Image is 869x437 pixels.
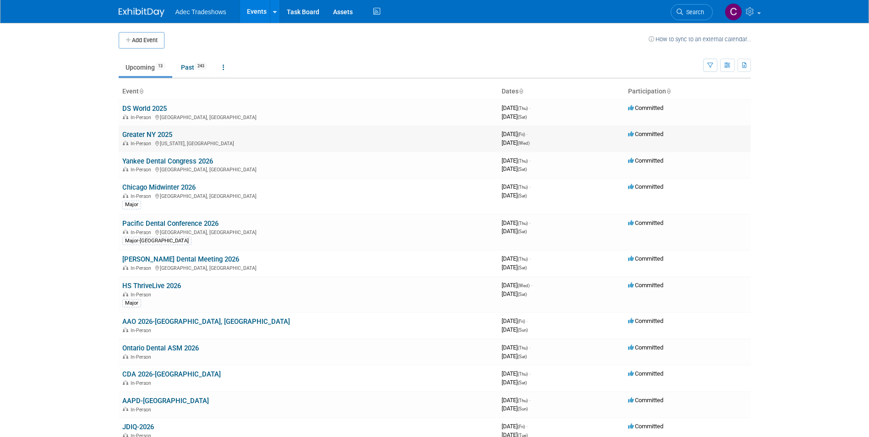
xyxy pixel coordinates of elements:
span: Committed [628,183,663,190]
span: (Thu) [518,371,528,377]
a: Sort by Event Name [139,87,143,95]
a: Search [671,4,713,20]
div: Major-[GEOGRAPHIC_DATA] [122,237,191,245]
span: (Sat) [518,354,527,359]
span: [DATE] [502,165,527,172]
span: 243 [195,63,207,70]
span: - [529,370,530,377]
span: [DATE] [502,379,527,386]
span: - [529,219,530,226]
button: Add Event [119,32,164,49]
span: [DATE] [502,183,530,190]
span: - [529,255,530,262]
span: (Sat) [518,229,527,234]
span: [DATE] [502,104,530,111]
span: [DATE] [502,326,528,333]
span: Committed [628,157,663,164]
a: Greater NY 2025 [122,131,172,139]
a: Yankee Dental Congress 2026 [122,157,213,165]
span: In-Person [131,193,154,199]
span: [DATE] [502,113,527,120]
span: Committed [628,370,663,377]
img: In-Person Event [123,167,128,171]
div: Major [122,299,141,307]
span: In-Person [131,354,154,360]
th: Dates [498,84,624,99]
div: [GEOGRAPHIC_DATA], [GEOGRAPHIC_DATA] [122,264,494,271]
span: In-Person [131,265,154,271]
a: Past243 [174,59,214,76]
img: In-Person Event [123,407,128,411]
span: In-Person [131,141,154,147]
img: In-Person Event [123,380,128,385]
span: - [526,423,528,430]
span: (Fri) [518,132,525,137]
span: (Sun) [518,328,528,333]
img: ExhibitDay [119,8,164,17]
span: (Thu) [518,257,528,262]
span: In-Person [131,328,154,333]
span: In-Person [131,407,154,413]
span: - [529,183,530,190]
img: In-Person Event [123,265,128,270]
th: Event [119,84,498,99]
a: Pacific Dental Conference 2026 [122,219,219,228]
span: (Thu) [518,345,528,350]
span: (Sat) [518,380,527,385]
span: [DATE] [502,405,528,412]
span: (Sat) [518,193,527,198]
span: In-Person [131,292,154,298]
span: [DATE] [502,192,527,199]
div: [GEOGRAPHIC_DATA], [GEOGRAPHIC_DATA] [122,228,494,235]
span: (Wed) [518,283,530,288]
span: Search [683,9,704,16]
img: In-Person Event [123,141,128,145]
span: Committed [628,219,663,226]
span: (Thu) [518,398,528,403]
span: (Sat) [518,167,527,172]
span: - [526,317,528,324]
span: [DATE] [502,157,530,164]
span: - [526,131,528,137]
span: Committed [628,282,663,289]
a: Ontario Dental ASM 2026 [122,344,199,352]
span: Committed [628,317,663,324]
a: Sort by Start Date [519,87,523,95]
span: - [529,104,530,111]
span: Committed [628,397,663,404]
span: Adec Tradeshows [175,8,226,16]
span: (Thu) [518,185,528,190]
span: [DATE] [502,131,528,137]
img: Carol Schmidlin [725,3,742,21]
img: In-Person Event [123,115,128,119]
span: (Fri) [518,319,525,324]
span: - [529,157,530,164]
img: In-Person Event [123,292,128,296]
span: [DATE] [502,228,527,235]
span: (Sun) [518,406,528,411]
a: DS World 2025 [122,104,167,113]
span: In-Person [131,167,154,173]
span: [DATE] [502,219,530,226]
span: [DATE] [502,139,530,146]
span: Committed [628,255,663,262]
a: AAPD-[GEOGRAPHIC_DATA] [122,397,209,405]
span: (Sat) [518,115,527,120]
span: [DATE] [502,264,527,271]
img: In-Person Event [123,328,128,332]
span: 13 [155,63,165,70]
span: Committed [628,131,663,137]
span: In-Person [131,115,154,120]
img: In-Person Event [123,354,128,359]
div: [US_STATE], [GEOGRAPHIC_DATA] [122,139,494,147]
a: HS ThriveLive 2026 [122,282,181,290]
th: Participation [624,84,751,99]
span: In-Person [131,380,154,386]
span: (Sat) [518,292,527,297]
a: CDA 2026-[GEOGRAPHIC_DATA] [122,370,221,378]
span: Committed [628,344,663,351]
a: Chicago Midwinter 2026 [122,183,196,191]
span: In-Person [131,229,154,235]
span: [DATE] [502,423,528,430]
span: - [531,282,532,289]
